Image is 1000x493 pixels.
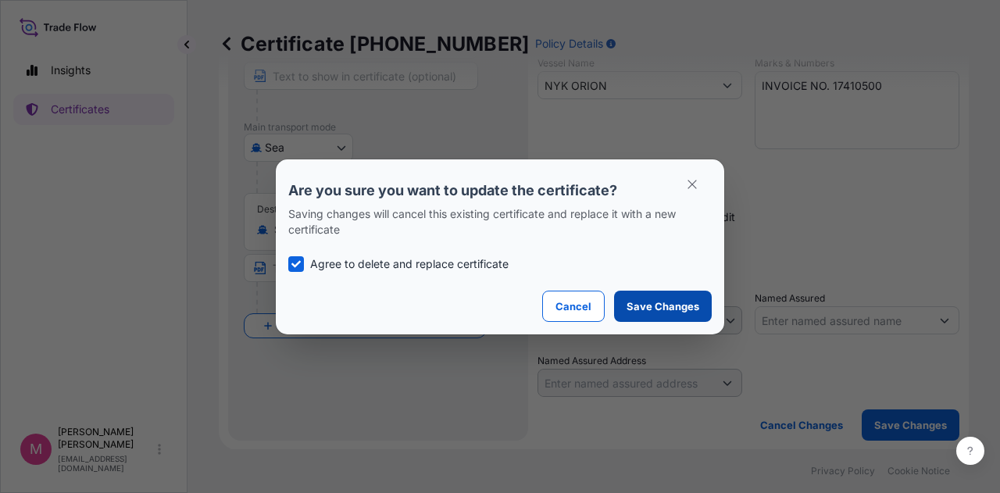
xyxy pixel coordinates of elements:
p: Saving changes will cancel this existing certificate and replace it with a new certificate [288,206,712,238]
p: Are you sure you want to update the certificate? [288,181,712,200]
button: Save Changes [614,291,712,322]
button: Cancel [542,291,605,322]
p: Agree to delete and replace certificate [310,256,509,272]
p: Save Changes [627,298,699,314]
p: Cancel [555,298,591,314]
